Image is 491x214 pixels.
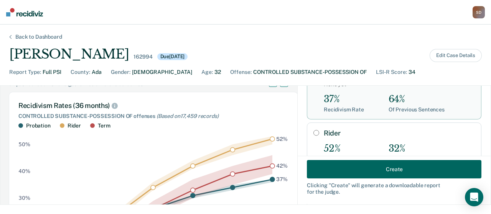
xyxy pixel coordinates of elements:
text: 40% [18,168,30,174]
label: Rider [324,129,475,137]
text: 50% [18,141,30,147]
text: 30% [18,195,30,201]
button: Create [307,160,481,178]
div: Recidivism Rate [324,106,364,113]
div: 37% [324,94,364,105]
div: CONTROLLED SUBSTANCE-POSSESSION OF offenses [18,113,288,119]
div: Open Intercom Messenger [465,188,483,206]
div: Of Previous Sentences [389,106,445,113]
div: County : [71,68,90,76]
button: Edit Case Details [430,49,482,62]
div: Gender : [111,68,130,76]
text: 42% [276,163,288,169]
div: [DEMOGRAPHIC_DATA] [132,68,192,76]
div: LSI-R Score : [376,68,407,76]
div: Probation [26,123,51,129]
div: 34 [409,68,415,76]
div: Due [DATE] [157,53,188,60]
div: [PERSON_NAME] [9,46,129,62]
div: Full PSI [43,68,61,76]
div: Back to Dashboard [6,34,71,40]
span: (Based on 17,459 records ) [157,113,219,119]
img: Recidiviz [6,8,43,16]
div: Offense : [230,68,252,76]
div: 64% [389,94,445,105]
div: Clicking " Create " will generate a downloadable report for the judge. [307,182,481,195]
div: Term [98,123,110,129]
div: Ada [92,68,102,76]
div: Age : [201,68,213,76]
div: S D [473,6,485,18]
div: 32 [214,68,221,76]
g: text [276,136,288,183]
text: 37% [276,176,288,183]
div: 52% [324,143,364,154]
div: Rider [68,123,81,129]
div: Recidivism Rates (36 months) [18,101,288,110]
div: Report Type : [9,68,41,76]
div: CONTROLLED SUBSTANCE-POSSESSION OF [253,68,367,76]
button: SD [473,6,485,18]
div: 162994 [133,54,152,60]
text: 52% [276,136,288,142]
div: 32% [389,143,445,154]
